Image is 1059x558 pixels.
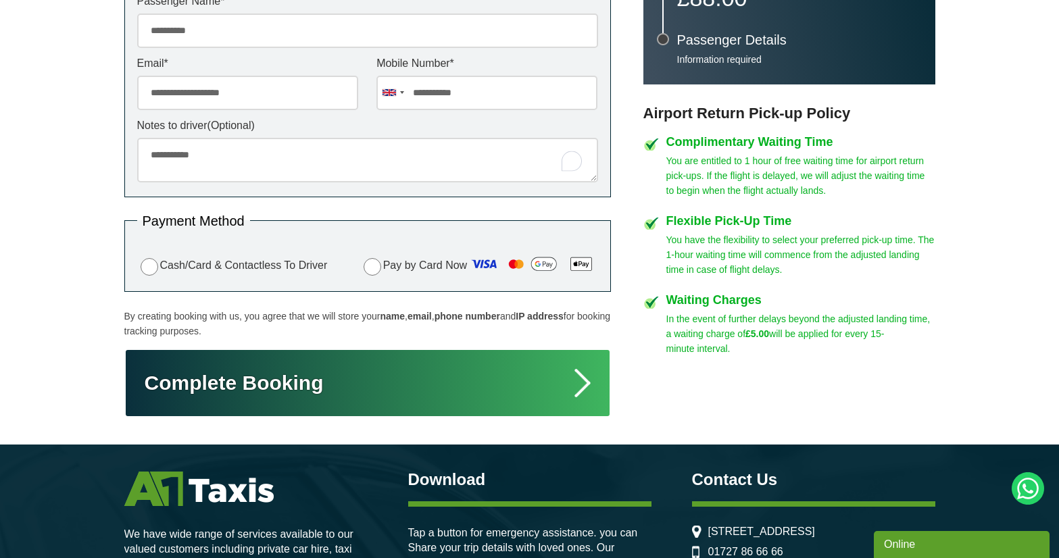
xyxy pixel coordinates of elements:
[708,546,783,558] a: 01727 86 66 66
[137,256,328,276] label: Cash/Card & Contactless To Driver
[666,153,935,198] p: You are entitled to 1 hour of free waiting time for airport return pick-ups. If the flight is del...
[666,294,935,306] h4: Waiting Charges
[516,311,564,322] strong: IP address
[666,215,935,227] h4: Flexible Pick-Up Time
[141,258,158,276] input: Cash/Card & Contactless To Driver
[874,528,1052,558] iframe: chat widget
[124,349,611,417] button: Complete Booking
[124,472,274,506] img: A1 Taxis St Albans
[745,328,769,339] strong: £5.00
[408,311,432,322] strong: email
[666,311,935,356] p: In the event of further delays beyond the adjusted landing time, a waiting charge of will be appl...
[666,232,935,277] p: You have the flexibility to select your preferred pick-up time. The 1-hour waiting time will comm...
[692,472,935,488] h3: Contact Us
[207,120,255,131] span: (Optional)
[360,253,598,279] label: Pay by Card Now
[124,309,611,338] p: By creating booking with us, you agree that we will store your , , and for booking tracking purpo...
[677,53,922,66] p: Information required
[677,33,922,47] h3: Passenger Details
[137,58,358,69] label: Email
[376,58,597,69] label: Mobile Number
[377,76,408,109] div: United Kingdom: +44
[364,258,381,276] input: Pay by Card Now
[137,214,250,228] legend: Payment Method
[666,136,935,148] h4: Complimentary Waiting Time
[692,526,935,538] li: [STREET_ADDRESS]
[137,120,598,131] label: Notes to driver
[643,105,935,122] h3: Airport Return Pick-up Policy
[435,311,500,322] strong: phone number
[408,472,651,488] h3: Download
[380,311,405,322] strong: name
[137,138,598,182] textarea: To enrich screen reader interactions, please activate Accessibility in Grammarly extension settings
